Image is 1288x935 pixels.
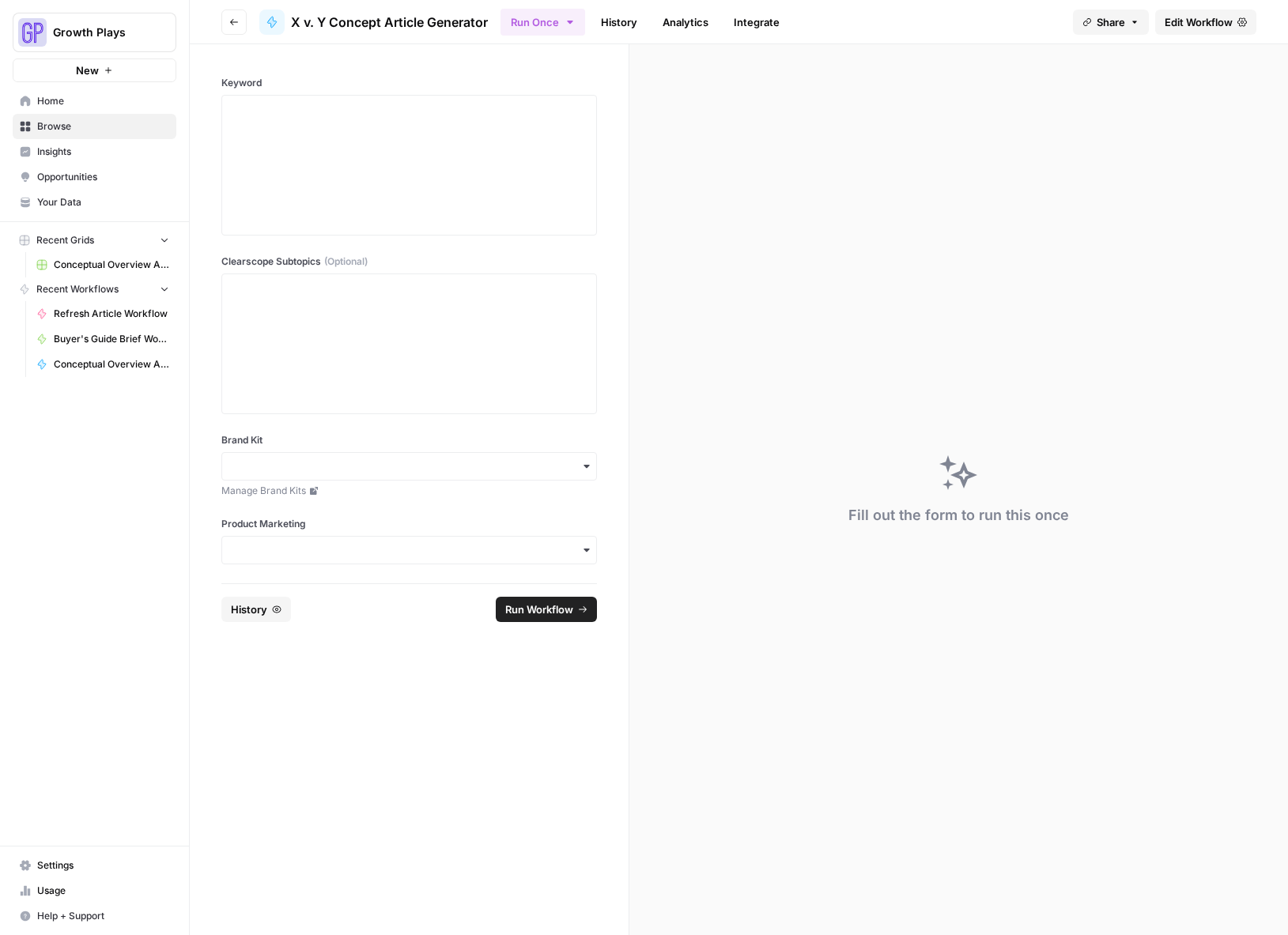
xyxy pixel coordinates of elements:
[13,853,176,878] a: Settings
[221,597,291,622] button: History
[231,601,267,617] span: History
[653,9,718,35] a: Analytics
[29,326,176,352] a: Buyer's Guide Brief Workflow
[29,252,176,277] a: Conceptual Overview Article Grid
[221,433,597,447] label: Brand Kit
[591,9,647,35] a: History
[37,909,169,923] span: Help + Support
[1097,14,1125,30] span: Share
[36,282,119,296] span: Recent Workflows
[505,601,573,617] span: Run Workflow
[1073,9,1149,35] button: Share
[1155,9,1256,35] a: Edit Workflow
[221,76,597,90] label: Keyword
[29,301,176,326] a: Refresh Article Workflow
[53,25,149,40] span: Growth Plays
[37,884,169,898] span: Usage
[13,228,176,252] button: Recent Grids
[37,119,169,134] span: Browse
[54,357,169,371] span: Conceptual Overview Article Generator
[54,307,169,321] span: Refresh Article Workflow
[29,352,176,377] a: Conceptual Overview Article Generator
[500,9,585,36] button: Run Once
[13,878,176,903] a: Usage
[13,277,176,301] button: Recent Workflows
[221,254,597,269] label: Clearscope Subtopics
[36,233,94,247] span: Recent Grids
[221,484,597,498] a: Manage Brand Kits
[54,332,169,346] span: Buyer's Guide Brief Workflow
[37,858,169,873] span: Settings
[13,89,176,114] a: Home
[13,13,176,52] button: Workspace: Growth Plays
[13,903,176,929] button: Help + Support
[291,13,488,32] span: X v. Y Concept Article Generator
[1165,14,1233,30] span: Edit Workflow
[13,164,176,190] a: Opportunities
[37,145,169,159] span: Insights
[496,597,597,622] button: Run Workflow
[724,9,789,35] a: Integrate
[324,254,368,269] span: (Optional)
[13,114,176,139] a: Browse
[13,190,176,215] a: Your Data
[54,258,169,272] span: Conceptual Overview Article Grid
[13,58,176,82] button: New
[18,18,47,47] img: Growth Plays Logo
[221,517,597,531] label: Product Marketing
[76,62,99,78] span: New
[37,94,169,108] span: Home
[37,195,169,209] span: Your Data
[259,9,488,35] a: X v. Y Concept Article Generator
[13,139,176,164] a: Insights
[848,504,1069,526] div: Fill out the form to run this once
[37,170,169,184] span: Opportunities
